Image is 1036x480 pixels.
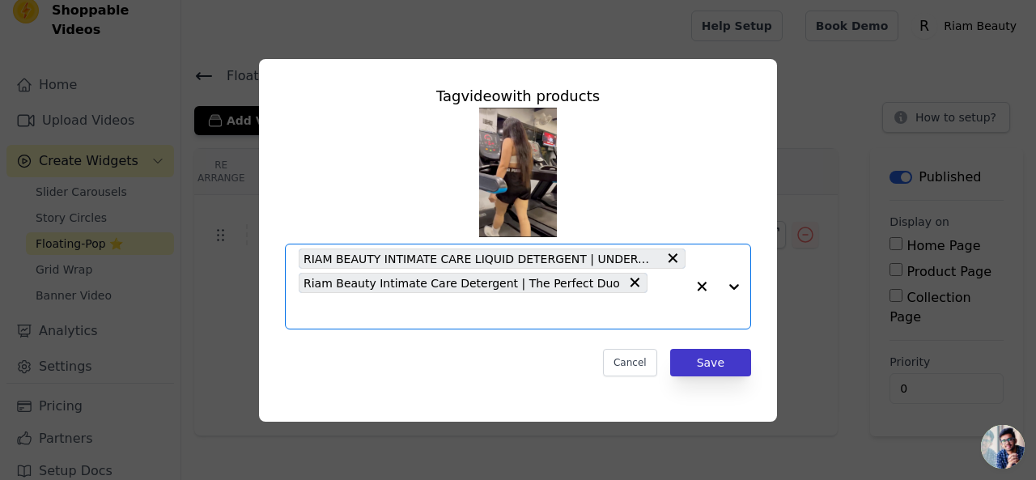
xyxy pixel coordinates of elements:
span: Riam Beauty Intimate Care Detergent | The Perfect Duo [304,274,620,292]
button: Save [670,349,751,376]
img: tn-90feb0a7efd5460bba5813102faa97b7.png [479,108,557,237]
div: Tag video with products [285,85,751,108]
div: Open chat [981,425,1025,469]
button: Cancel [603,349,657,376]
span: RIAM BEAUTY INTIMATE CARE LIQUID DETERGENT | UNDERWEAR WASH [304,249,658,268]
